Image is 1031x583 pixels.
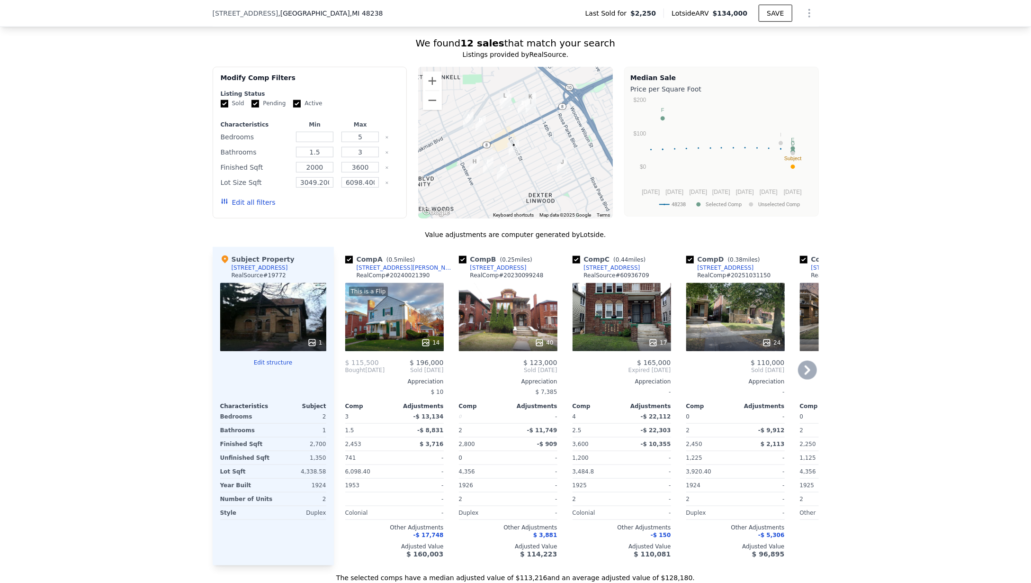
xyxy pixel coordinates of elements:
div: 2286 Richton [553,154,571,177]
span: $ 123,000 [523,359,557,366]
div: - [396,465,444,478]
div: 1925 [573,479,620,492]
div: 40 [535,338,553,347]
span: $ 3,881 [533,532,557,538]
text: I [780,132,781,137]
span: $ 3,716 [420,441,443,447]
input: Active [293,100,301,108]
input: Sold [221,100,228,108]
div: Colonial [345,506,393,519]
div: - [737,506,785,519]
div: 1,350 [275,451,326,465]
span: -$ 909 [537,441,557,447]
div: 0 [459,410,506,423]
div: 4,338.58 [275,465,326,478]
label: Pending [251,100,286,108]
div: [DATE] [345,366,385,374]
div: 2468 Ford St [496,87,514,111]
span: $134,000 [713,9,748,17]
div: Other Adjustments [573,524,671,531]
text: [DATE] [760,189,778,195]
div: - [624,506,671,519]
div: Appreciation [573,378,671,385]
span: -$ 13,134 [413,413,444,420]
input: Pending [251,100,259,108]
div: [STREET_ADDRESS] [470,264,527,272]
div: 3203 Glendale St [479,154,497,177]
text: $200 [634,97,646,103]
div: Appreciation [459,378,557,385]
span: ( miles) [383,256,419,263]
div: 3017-3019 FULLERTON Street [493,161,511,184]
div: Bedrooms [221,130,290,144]
button: Clear [385,136,389,139]
div: 1.5 [345,424,393,437]
div: 2 [686,492,734,506]
div: Adjusted Value [345,543,444,550]
span: -$ 5,306 [758,532,784,538]
span: Map data ©2025 Google [539,212,591,218]
div: RealComp # 20230099248 [470,272,544,279]
button: Clear [385,166,389,170]
div: 14 [421,338,439,347]
a: [STREET_ADDRESS][PERSON_NAME] [345,264,455,272]
div: - [737,451,785,465]
div: Bathrooms [220,424,271,437]
button: Edit structure [220,359,326,366]
span: 2,250 [800,441,816,447]
div: 17 [648,338,667,347]
button: Clear [385,181,389,185]
div: - [624,465,671,478]
div: Finished Sqft [220,437,271,451]
div: 1925 [800,479,847,492]
text: $100 [634,130,646,137]
span: 4,356 [800,468,816,475]
div: Adjusted Value [573,543,671,550]
span: 0.44 [616,256,628,263]
div: 2 [276,492,326,506]
button: Zoom out [423,91,442,110]
span: $ 114,223 [520,550,557,558]
div: Duplex [275,506,326,519]
a: [STREET_ADDRESS] [573,264,640,272]
div: Other Adjustments [345,524,444,531]
div: Comp B [459,255,536,264]
div: Style [220,506,271,519]
div: 1965 Oakman Blvd [459,108,477,132]
div: RealComp # 20240021390 [357,272,430,279]
div: 2950 W Grand St [472,112,490,136]
div: Subject Property [220,255,295,264]
button: Keyboard shortcuts [493,212,534,219]
div: - [510,479,557,492]
span: 3,484.8 [573,468,594,475]
div: - [510,410,557,423]
span: Bought [345,366,366,374]
div: 2632 Glendale St [505,137,523,160]
div: Comp D [686,255,764,264]
div: [STREET_ADDRESS] [811,264,868,272]
button: SAVE [759,5,792,22]
div: 2 [686,424,734,437]
div: Value adjustments are computer generated by Lotside . [213,230,819,239]
div: The selected comps have a median adjusted value of $113,216 and an average adjusted value of $128... [213,565,819,583]
span: , MI 48238 [350,9,383,17]
div: 3323 W Buena Vista St [466,153,484,177]
div: - [737,479,785,492]
svg: A chart. [630,96,812,214]
div: - [737,465,785,478]
span: 6,098.40 [345,468,370,475]
div: - [624,492,671,506]
div: Listing Status [221,90,399,98]
div: 1926 [459,479,506,492]
span: 2,453 [345,441,361,447]
span: Sold [DATE] [459,366,557,374]
text: [DATE] [712,189,730,195]
text: [DATE] [784,189,802,195]
div: - [737,492,785,506]
div: Max [340,121,381,128]
text: [DATE] [689,189,707,195]
span: $ 10 [431,389,444,395]
text: Subject [784,155,802,161]
div: - [396,479,444,492]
